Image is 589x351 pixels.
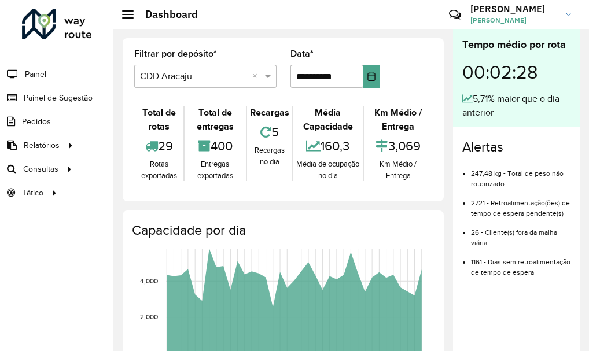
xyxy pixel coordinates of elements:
span: Painel [25,68,46,80]
div: 400 [187,134,243,158]
li: 2721 - Retroalimentação(ões) de tempo de espera pendente(s) [471,189,571,219]
div: Tempo médio por rota [462,37,571,53]
span: Tático [22,187,43,199]
text: 4,000 [140,277,158,285]
div: 5,71% maior que o dia anterior [462,92,571,120]
label: Filtrar por depósito [134,47,217,61]
label: Data [290,47,314,61]
div: Recargas no dia [250,145,289,167]
li: 247,48 kg - Total de peso não roteirizado [471,160,571,189]
div: Entregas exportadas [187,158,243,181]
div: 00:02:28 [462,53,571,92]
span: [PERSON_NAME] [470,15,557,25]
div: Média Capacidade [296,106,360,134]
a: Contato Rápido [443,2,467,27]
div: Total de entregas [187,106,243,134]
div: Recargas [250,106,289,120]
span: Relatórios [24,139,60,152]
div: 29 [137,134,181,158]
li: 1161 - Dias sem retroalimentação de tempo de espera [471,248,571,278]
button: Choose Date [363,65,381,88]
div: Km Médio / Entrega [367,106,429,134]
div: 5 [250,120,289,145]
span: Pedidos [22,116,51,128]
div: Total de rotas [137,106,181,134]
span: Clear all [252,69,262,83]
h4: Alertas [462,139,571,155]
div: Km Médio / Entrega [367,158,429,181]
div: 3,069 [367,134,429,158]
div: Rotas exportadas [137,158,181,181]
span: Painel de Sugestão [24,92,93,104]
div: Média de ocupação no dia [296,158,360,181]
span: Consultas [23,163,58,175]
text: 2,000 [140,313,158,321]
h3: [PERSON_NAME] [470,3,557,14]
div: 160,3 [296,134,360,158]
h2: Dashboard [134,8,198,21]
li: 26 - Cliente(s) fora da malha viária [471,219,571,248]
h4: Capacidade por dia [132,222,432,238]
